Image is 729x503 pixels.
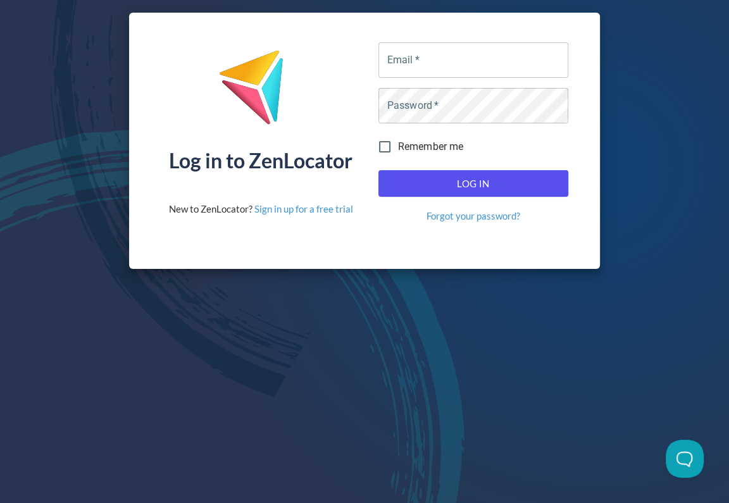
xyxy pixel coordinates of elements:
[169,151,352,171] div: Log in to ZenLocator
[218,49,303,135] img: ZenLocator
[254,203,353,214] a: Sign in up for a free trial
[378,170,568,197] button: Log In
[427,209,520,223] a: Forgot your password?
[398,139,464,154] span: Remember me
[378,42,568,78] input: name@company.com
[666,440,704,478] iframe: Toggle Customer Support
[392,175,554,192] span: Log In
[169,202,353,216] div: New to ZenLocator?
